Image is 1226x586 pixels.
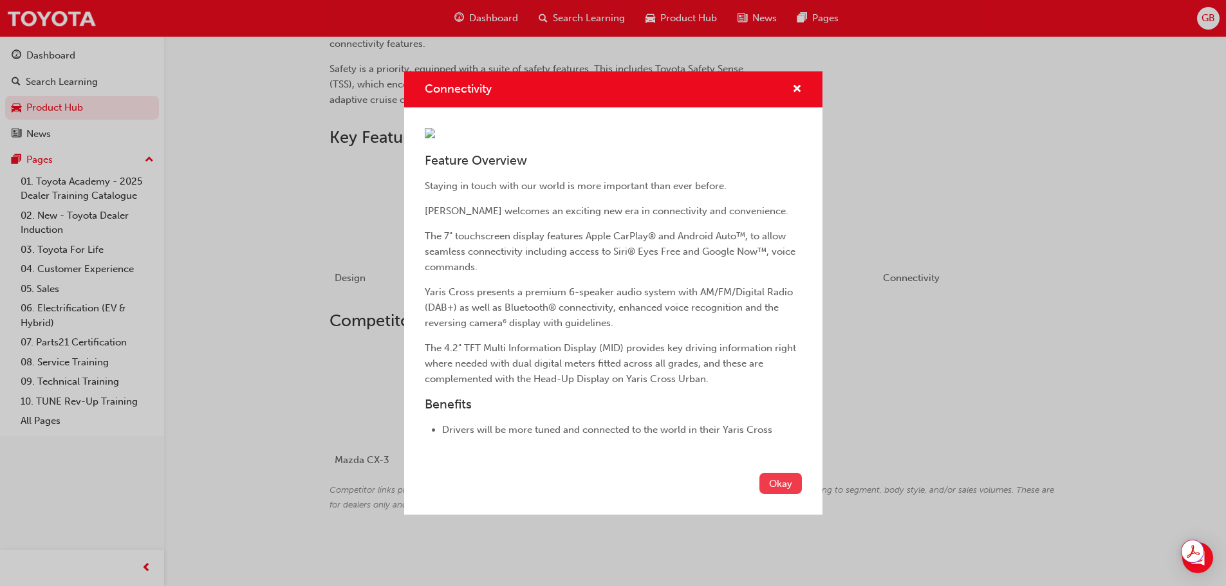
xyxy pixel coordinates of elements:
div: Connectivity [404,71,822,515]
span: cross-icon [792,84,802,96]
h3: Benefits [425,397,802,412]
span: The 7" touchscreen display features Apple CarPlay® and Android Auto™, to allow seamless connectiv... [425,230,798,273]
button: Okay [759,473,802,494]
li: Drivers will be more tuned and connected to the world in their Yaris Cross [442,423,802,437]
button: cross-icon [792,82,802,98]
span: The 4.2" TFT Multi Information Display (MID) provides key driving information right where needed ... [425,342,799,385]
h3: Feature Overview [425,153,802,168]
span: [PERSON_NAME] welcomes an exciting new era in connectivity and convenience. [425,205,788,217]
span: Staying in touch with our world is more important than ever before. [425,180,727,192]
span: Yaris Cross presents a premium 6-speaker audio system with AM/FM/Digital Radio (DAB+) as well as ... [425,286,795,329]
img: 45c55bb8-4abc-4ea0-806d-9ca3dc19a35d.jpg [425,128,435,138]
span: Connectivity [425,82,492,96]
